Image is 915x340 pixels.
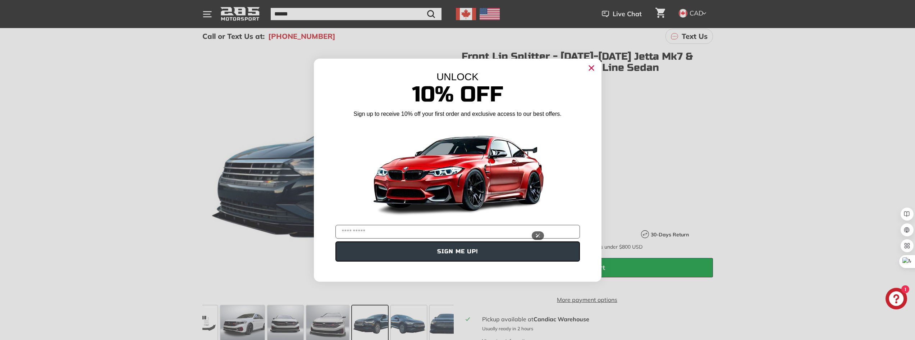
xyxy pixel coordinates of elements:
button: Close dialog [586,62,597,74]
span: 10% Off [412,81,503,108]
span: Sign up to receive 10% off your first order and exclusive access to our best offers. [353,111,561,117]
img: Banner showing BMW 4 Series Body kit [368,121,548,222]
button: SIGN ME UP! [335,241,580,262]
input: YOUR EMAIL [335,225,580,239]
span: UNLOCK [436,71,479,82]
inbox-online-store-chat: Shopify online store chat [883,288,909,311]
